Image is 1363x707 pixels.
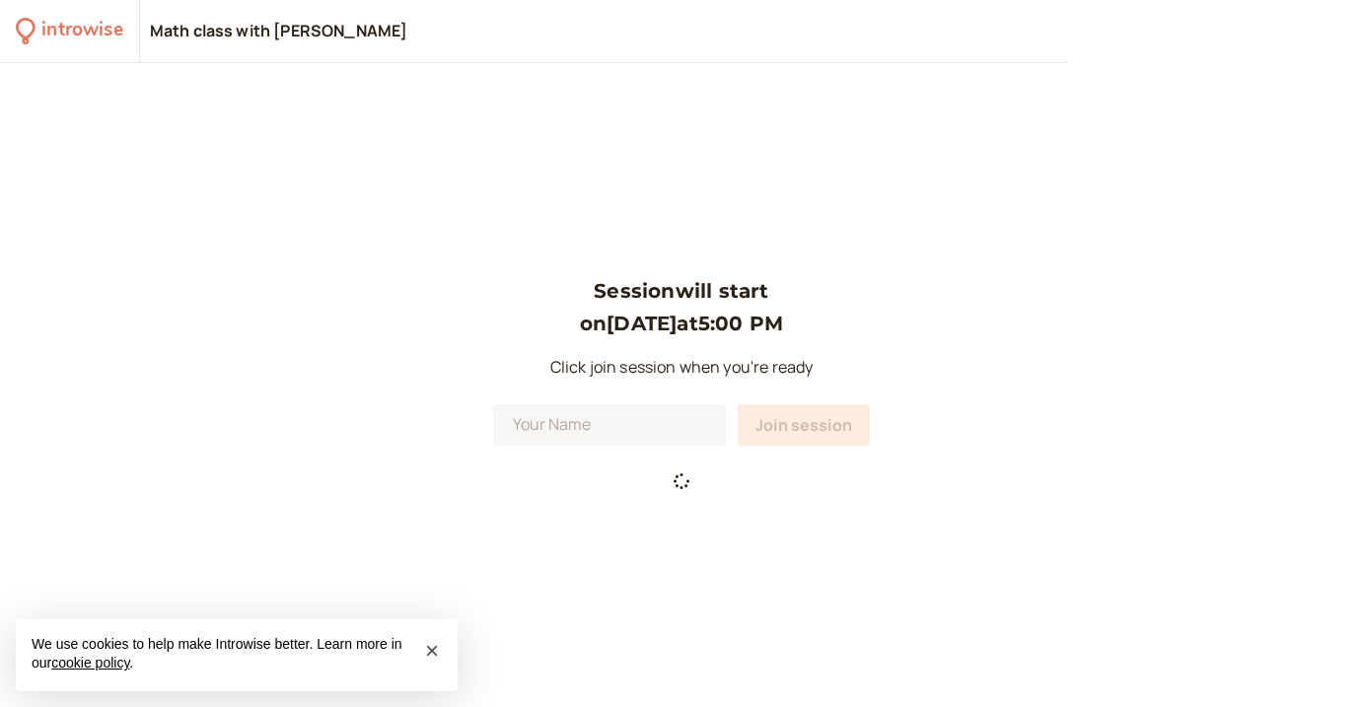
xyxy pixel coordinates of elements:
div: introwise [41,16,122,46]
span: Join session [755,414,852,436]
button: Close this notice [416,635,448,667]
span: × [425,637,439,664]
input: Your Name [493,404,726,446]
button: Join session [738,404,870,446]
p: Click join session when you're ready [493,355,870,381]
h3: Session will start on [DATE] at 5:00 PM [493,275,870,339]
a: cookie policy [51,655,129,671]
div: We use cookies to help make Introwise better. Learn more in our . [16,619,458,691]
div: Math class with [PERSON_NAME] [150,21,408,42]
